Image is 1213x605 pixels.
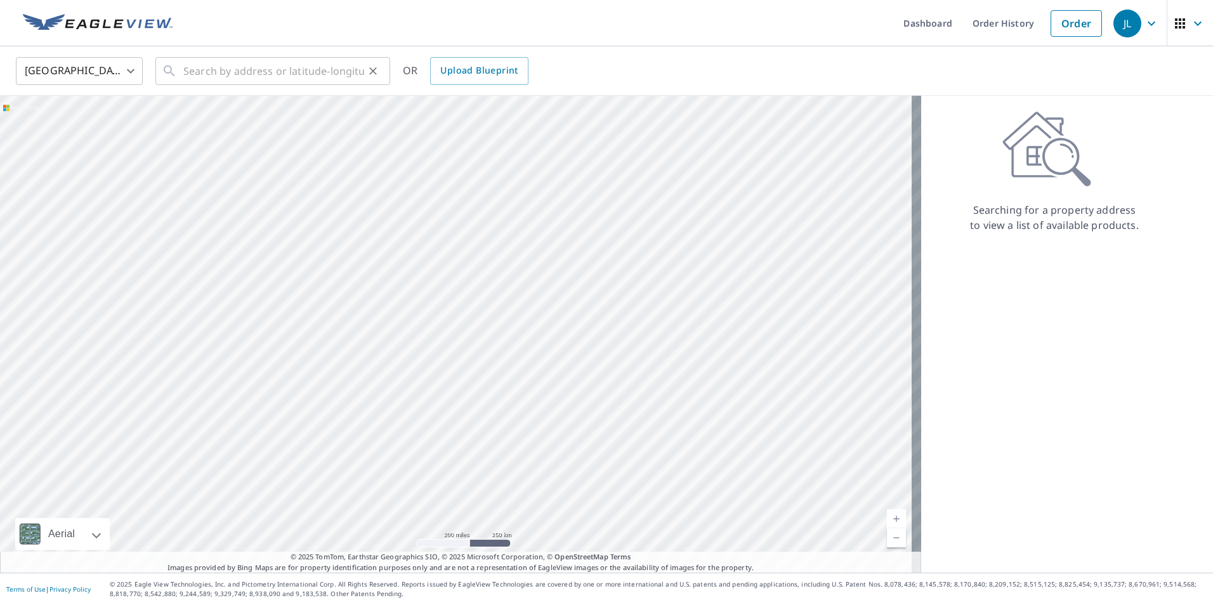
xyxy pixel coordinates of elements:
div: Aerial [44,518,79,550]
a: Current Level 5, Zoom In [887,509,906,528]
a: OpenStreetMap [554,552,608,561]
a: Current Level 5, Zoom Out [887,528,906,547]
div: OR [403,57,528,85]
a: Terms [610,552,631,561]
div: JL [1113,10,1141,37]
button: Clear [364,62,382,80]
div: [GEOGRAPHIC_DATA] [16,53,143,89]
span: © 2025 TomTom, Earthstar Geographics SIO, © 2025 Microsoft Corporation, © [291,552,631,563]
input: Search by address or latitude-longitude [183,53,364,89]
a: Order [1051,10,1102,37]
a: Terms of Use [6,585,46,594]
p: | [6,585,91,593]
a: Privacy Policy [49,585,91,594]
p: Searching for a property address to view a list of available products. [969,202,1139,233]
a: Upload Blueprint [430,57,528,85]
p: © 2025 Eagle View Technologies, Inc. and Pictometry International Corp. All Rights Reserved. Repo... [110,580,1207,599]
div: Aerial [15,518,110,550]
span: Upload Blueprint [440,63,518,79]
img: EV Logo [23,14,173,33]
